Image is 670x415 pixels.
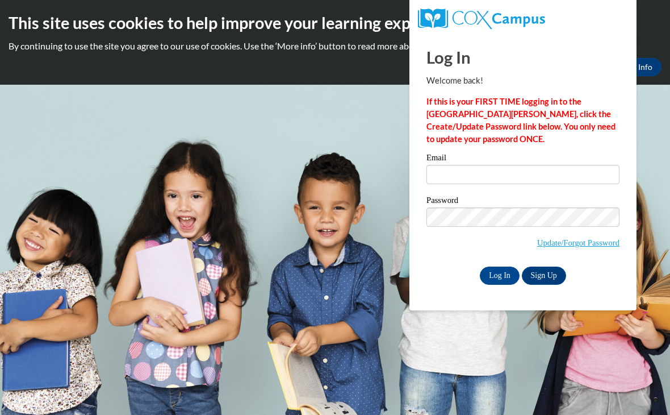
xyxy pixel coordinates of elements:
iframe: Button to launch messaging window [625,370,661,406]
strong: If this is your FIRST TIME logging in to the [GEOGRAPHIC_DATA][PERSON_NAME], click the Create/Upd... [426,97,615,144]
p: Welcome back! [426,74,619,87]
iframe: Close message [539,342,562,365]
a: Update/Forgot Password [537,238,619,247]
a: Sign Up [522,267,566,285]
input: Log In [480,267,520,285]
img: COX Campus [418,9,545,29]
h2: This site uses cookies to help improve your learning experience. [9,11,661,34]
p: By continuing to use the site you agree to our use of cookies. Use the ‘More info’ button to read... [9,40,661,52]
label: Password [426,196,619,208]
label: Email [426,153,619,165]
h1: Log In [426,45,619,69]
